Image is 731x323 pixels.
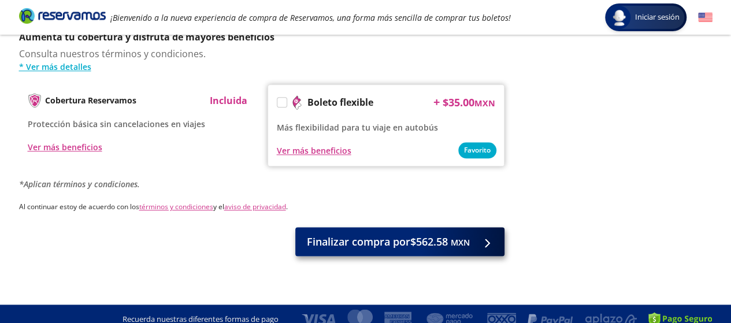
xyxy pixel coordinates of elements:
span: Protección básica sin cancelaciones en viajes [28,118,205,129]
p: Al continuar estoy de acuerdo con los y el . [19,202,504,212]
button: Finalizar compra por$562.58 MXN [295,227,504,256]
p: Boleto flexible [307,95,373,109]
a: aviso de privacidad [224,202,286,211]
span: Más flexibilidad para tu viaje en autobús [277,122,438,133]
span: Finalizar compra por $562.58 [307,234,470,250]
small: MXN [451,237,470,248]
a: * Ver más detalles [19,61,504,73]
span: Iniciar sesión [630,12,684,23]
div: Consulta nuestros términos y condiciones. [19,47,504,73]
small: MXN [474,98,495,109]
button: English [698,10,713,25]
em: ¡Bienvenido a la nueva experiencia de compra de Reservamos, una forma más sencilla de comprar tus... [110,12,511,23]
p: + [433,94,440,111]
p: Aumenta tu cobertura y disfruta de mayores beneficios [19,30,504,44]
a: términos y condiciones [139,202,213,211]
button: Ver más beneficios [28,141,102,153]
span: $ 35.00 [443,95,495,110]
p: Cobertura Reservamos [45,94,136,106]
i: Brand Logo [19,7,106,24]
p: Incluida [210,94,247,107]
button: Ver más beneficios [277,144,351,157]
p: *Aplican términos y condiciones. [19,178,504,190]
a: Brand Logo [19,7,106,28]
